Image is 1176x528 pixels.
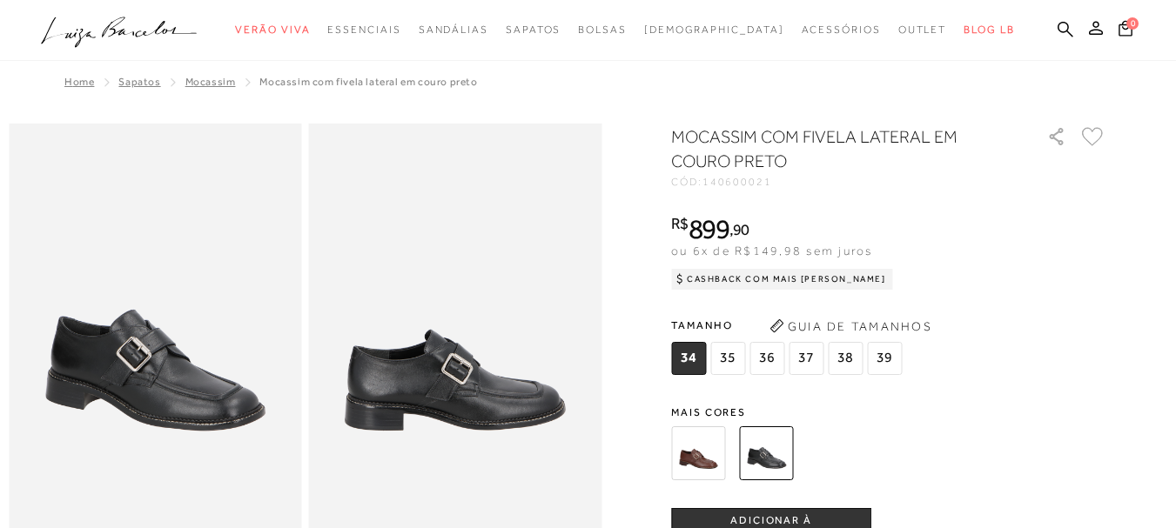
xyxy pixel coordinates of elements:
[578,14,627,46] a: categoryNavScreenReaderText
[506,14,561,46] a: categoryNavScreenReaderText
[964,23,1014,36] span: BLOG LB
[671,407,1106,418] span: Mais cores
[185,76,236,88] a: Mocassim
[671,124,998,173] h1: MOCASSIM COM FIVELA LATERAL EM COURO PRETO
[327,23,400,36] span: Essenciais
[578,23,627,36] span: Bolsas
[729,222,749,237] i: ,
[898,14,947,46] a: categoryNavScreenReaderText
[671,312,906,338] span: Tamanho
[763,312,937,340] button: Guia de Tamanhos
[733,220,749,238] span: 90
[671,244,872,257] span: ou 6x de R$149,98 sem juros
[327,14,400,46] a: categoryNavScreenReaderText
[789,342,823,375] span: 37
[118,76,160,88] a: SAPATOS
[644,23,784,36] span: [DEMOGRAPHIC_DATA]
[671,342,706,375] span: 34
[802,23,881,36] span: Acessórios
[749,342,784,375] span: 36
[710,342,745,375] span: 35
[235,14,310,46] a: categoryNavScreenReaderText
[644,14,784,46] a: noSubCategoriesText
[235,23,310,36] span: Verão Viva
[867,342,902,375] span: 39
[702,176,772,188] span: 140600021
[671,269,893,290] div: Cashback com Mais [PERSON_NAME]
[419,14,488,46] a: categoryNavScreenReaderText
[802,14,881,46] a: categoryNavScreenReaderText
[419,23,488,36] span: Sandálias
[964,14,1014,46] a: BLOG LB
[739,426,793,480] img: MOCASSIM COM FIVELA LATERAL EM COURO PRETO
[259,76,477,88] span: MOCASSIM COM FIVELA LATERAL EM COURO PRETO
[828,342,863,375] span: 38
[506,23,561,36] span: Sapatos
[898,23,947,36] span: Outlet
[671,216,689,231] i: R$
[1126,17,1139,30] span: 0
[671,177,1019,187] div: CÓD:
[689,213,729,244] span: 899
[64,76,94,88] a: Home
[1113,19,1138,43] button: 0
[671,426,725,480] img: MOCASSIM COM FIVELA LATERAL EM COURO CAFÉ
